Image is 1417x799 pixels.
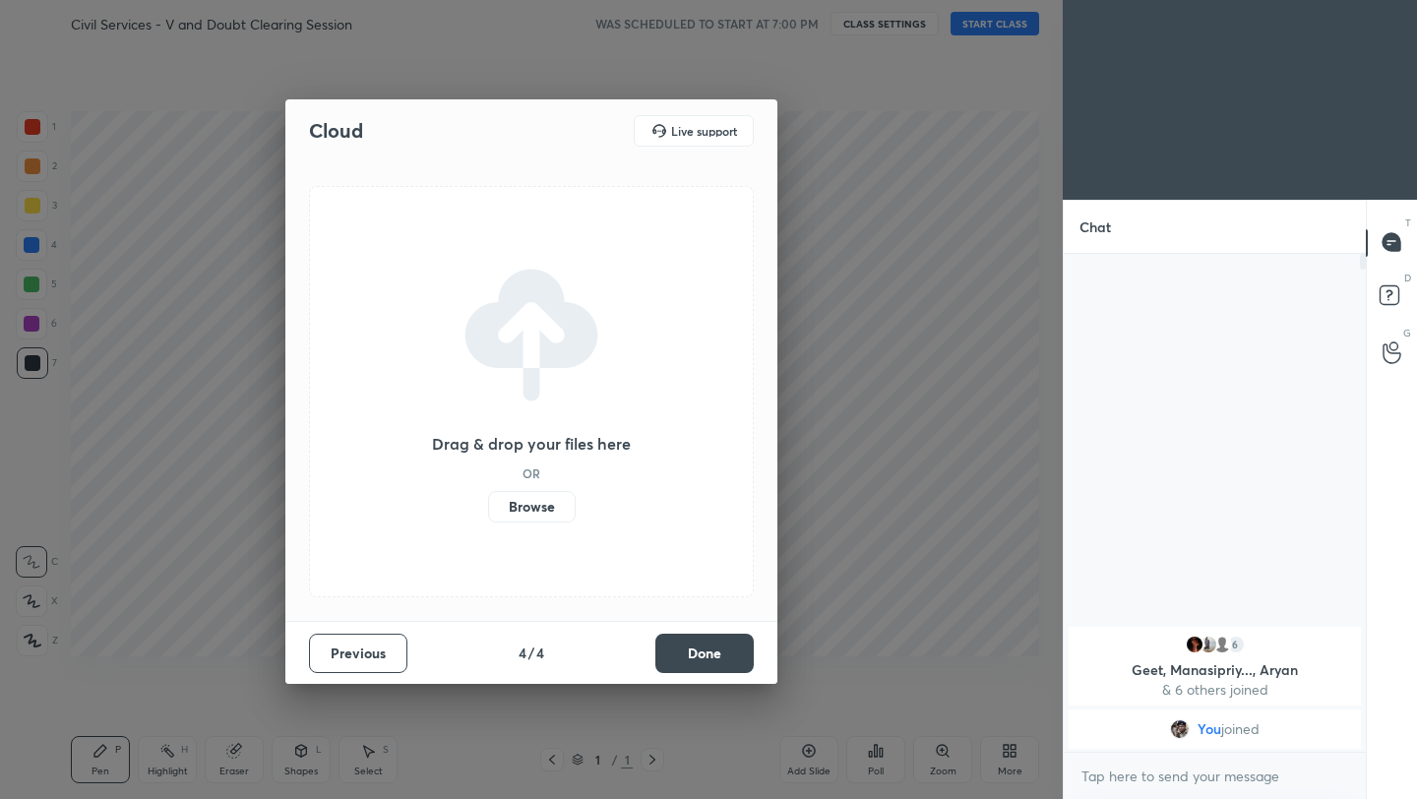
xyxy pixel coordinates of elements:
button: Done [655,634,754,673]
h2: Cloud [309,118,363,144]
h5: OR [523,467,540,479]
p: T [1405,215,1411,230]
p: D [1404,271,1411,285]
p: G [1403,326,1411,340]
img: 4d6be83f570242e9b3f3d3ea02a997cb.jpg [1170,719,1190,739]
h3: Drag & drop your files here [432,436,631,452]
img: default.png [1212,635,1232,654]
p: & 6 others joined [1080,682,1349,698]
img: 6c17aff1e1c04fab89b6825a029439cf.jpg [1185,635,1204,654]
h5: Live support [671,125,737,137]
img: 6eae18f51f5c4913bb493084b38649c6.jpg [1199,635,1218,654]
div: 6 [1226,635,1246,654]
p: Geet, Manasipriy..., Aryan [1080,662,1349,678]
span: joined [1221,721,1260,737]
h4: 4 [519,643,526,663]
button: Previous [309,634,407,673]
p: Chat [1064,201,1127,253]
h4: 4 [536,643,544,663]
span: You [1198,721,1221,737]
div: grid [1064,623,1366,753]
h4: / [528,643,534,663]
